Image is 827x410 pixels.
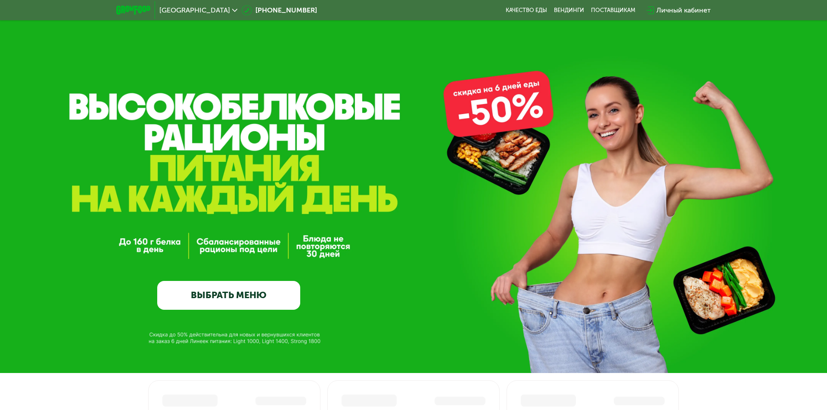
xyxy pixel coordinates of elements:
[506,7,547,14] a: Качество еды
[159,7,230,14] span: [GEOGRAPHIC_DATA]
[554,7,584,14] a: Вендинги
[656,5,711,15] div: Личный кабинет
[591,7,635,14] div: поставщикам
[242,5,317,15] a: [PHONE_NUMBER]
[157,281,300,310] a: ВЫБРАТЬ МЕНЮ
